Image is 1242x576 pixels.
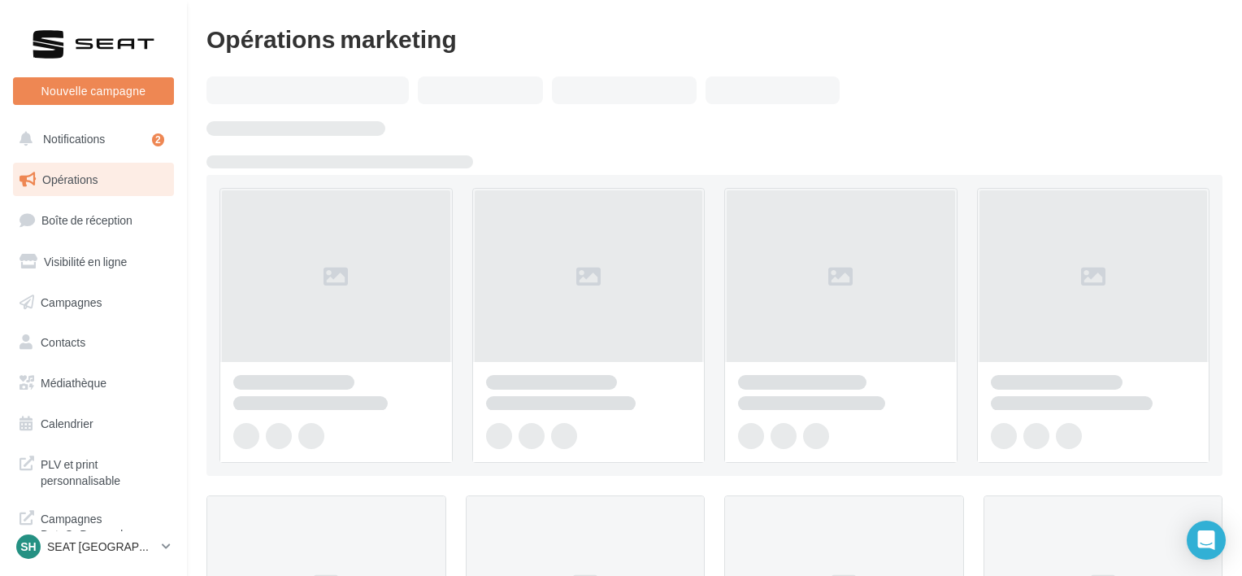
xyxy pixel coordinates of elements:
span: Calendrier [41,417,93,430]
button: Nouvelle campagne [13,77,174,105]
span: Notifications [43,132,105,146]
div: Opérations marketing [206,26,1222,50]
a: Visibilité en ligne [10,245,177,279]
span: SH [20,539,36,555]
a: Calendrier [10,407,177,441]
span: Campagnes DataOnDemand [41,508,167,543]
a: Campagnes DataOnDemand [10,501,177,549]
div: 2 [152,133,164,146]
a: Médiathèque [10,366,177,400]
div: Open Intercom Messenger [1187,521,1226,560]
a: PLV et print personnalisable [10,447,177,495]
span: Boîte de réception [41,213,132,227]
span: Visibilité en ligne [44,255,127,268]
span: Médiathèque [41,376,106,390]
a: Opérations [10,163,177,197]
a: Campagnes [10,286,177,320]
a: Contacts [10,325,177,360]
a: SH SEAT [GEOGRAPHIC_DATA] [13,531,174,562]
span: Contacts [41,335,85,349]
span: Opérations [42,172,98,186]
span: PLV et print personnalisable [41,453,167,488]
p: SEAT [GEOGRAPHIC_DATA] [47,539,155,555]
a: Boîte de réception [10,203,177,238]
span: Campagnes [41,295,102,308]
button: Notifications 2 [10,122,171,156]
